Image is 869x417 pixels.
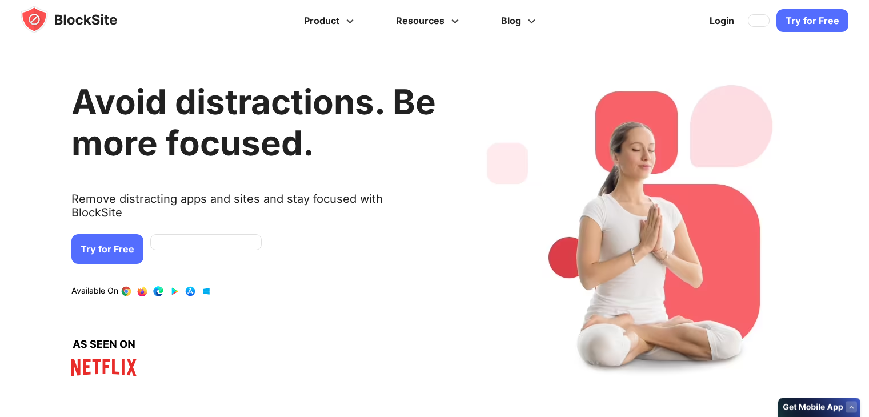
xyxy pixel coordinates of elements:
[703,7,741,34] a: Login
[71,192,436,228] text: Remove distracting apps and sites and stay focused with BlockSite
[71,81,436,163] h1: Avoid distractions. Be more focused.
[21,6,139,33] img: blocksite-icon.5d769676.svg
[776,9,848,32] a: Try for Free
[71,234,143,264] a: Try for Free
[71,286,118,297] text: Available On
